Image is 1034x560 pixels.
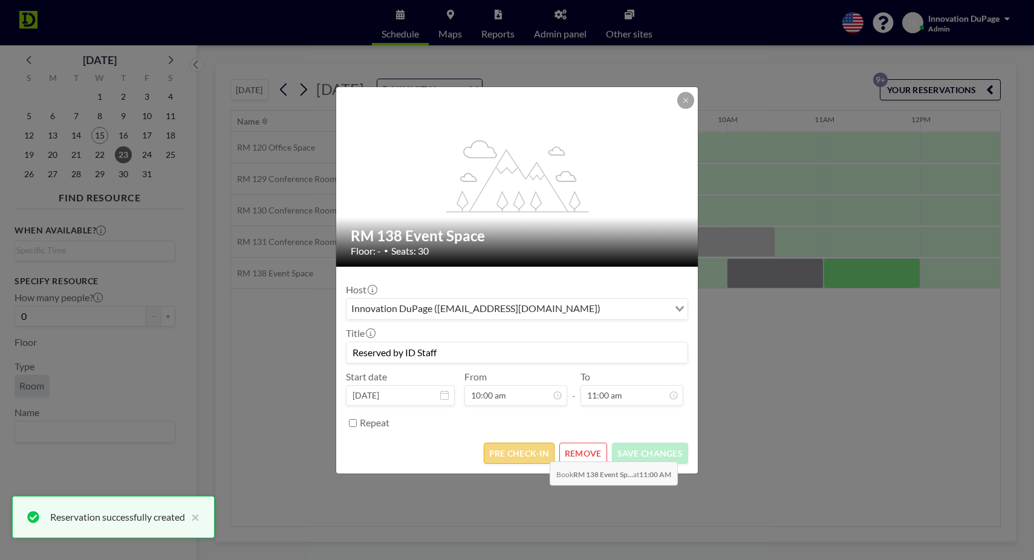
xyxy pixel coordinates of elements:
span: Innovation DuPage ([EMAIL_ADDRESS][DOMAIN_NAME]) [349,301,603,317]
h2: RM 138 Event Space [351,227,684,245]
label: Title [346,327,374,339]
g: flex-grow: 1.2; [446,139,589,212]
span: Seats: 30 [391,245,429,257]
label: Host [346,284,376,296]
span: Floor: - [351,245,381,257]
div: Reservation successfully created [50,510,185,524]
label: Repeat [360,417,389,429]
input: Search for option [604,301,668,317]
input: (No title) [346,342,688,363]
b: 11:00 AM [639,470,671,479]
span: - [572,375,576,402]
button: SAVE CHANGES [612,443,688,464]
label: To [580,371,590,383]
span: • [384,246,388,255]
label: From [464,371,487,383]
label: Start date [346,371,387,383]
b: RM 138 Event Sp... [573,470,633,479]
div: Search for option [346,299,688,319]
button: close [185,510,200,524]
button: REMOVE [559,443,607,464]
span: Book at [550,461,678,486]
button: PRE CHECK-IN [484,443,554,464]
